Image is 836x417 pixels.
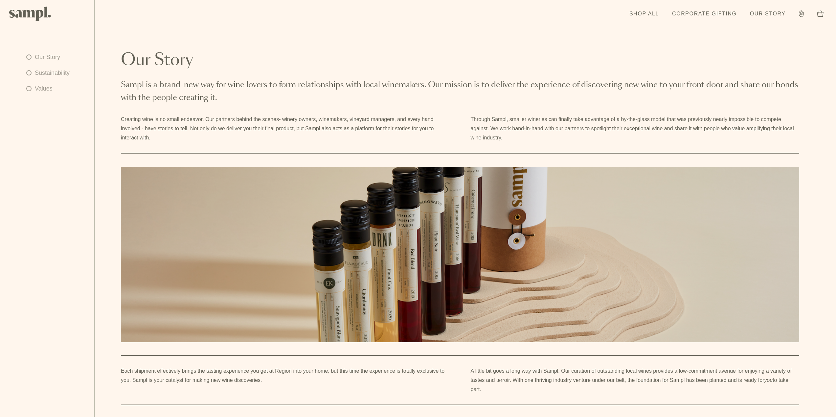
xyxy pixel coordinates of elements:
[121,115,450,142] p: Creating wine is no small endeavor. Our partners behind the scenes- winery owners, winemakers, vi...
[121,79,799,104] p: Sampl is a brand-new way for wine lovers to form relationships with local winemakers. Our mission...
[471,366,800,394] p: A little bit goes a long way with Sampl. Our curation of outstanding local wines provides a low-c...
[121,52,799,68] h2: Our Story
[747,7,789,21] a: Our Story
[764,377,773,383] em: you
[121,366,450,385] p: Each shipment effectively brings the tasting experience you get at Region into your home, but thi...
[9,7,51,21] img: Sampl logo
[669,7,740,21] a: Corporate Gifting
[26,84,70,93] a: Values
[26,52,70,62] a: Our Story
[626,7,662,21] a: Shop All
[471,115,800,142] p: Through Sampl, smaller wineries can finally take advantage of a by-the-glass model that was previ...
[26,68,70,77] a: Sustainability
